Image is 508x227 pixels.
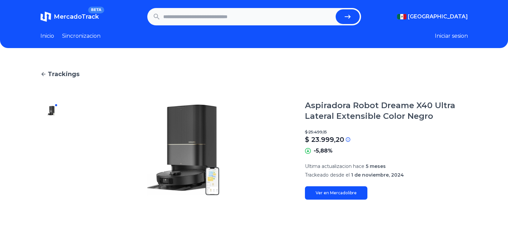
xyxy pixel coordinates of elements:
[397,14,406,19] img: Mexico
[435,32,468,40] button: Iniciar sesion
[40,32,54,40] a: Inicio
[54,13,99,20] span: MercadoTrack
[305,100,468,122] h1: Aspiradora Robot Dreame X40 Ultra Lateral Extensible Color Negro
[408,13,468,21] span: [GEOGRAPHIC_DATA]
[397,13,468,21] button: [GEOGRAPHIC_DATA]
[40,11,51,22] img: MercadoTrack
[305,186,367,200] a: Ver en Mercadolibre
[40,69,468,79] a: Trackings
[75,100,292,200] img: Aspiradora Robot Dreame X40 Ultra Lateral Extensible Color Negro
[305,135,344,144] p: $ 23.999,20
[366,163,386,169] span: 5 meses
[88,7,104,13] span: BETA
[46,105,56,116] img: Aspiradora Robot Dreame X40 Ultra Lateral Extensible Color Negro
[48,69,79,79] span: Trackings
[351,172,404,178] span: 1 de noviembre, 2024
[62,32,101,40] a: Sincronizacion
[305,163,364,169] span: Ultima actualizacion hace
[305,172,350,178] span: Trackeado desde el
[305,130,468,135] p: $ 25.499,15
[40,11,99,22] a: MercadoTrackBETA
[314,147,333,155] p: -5,88%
